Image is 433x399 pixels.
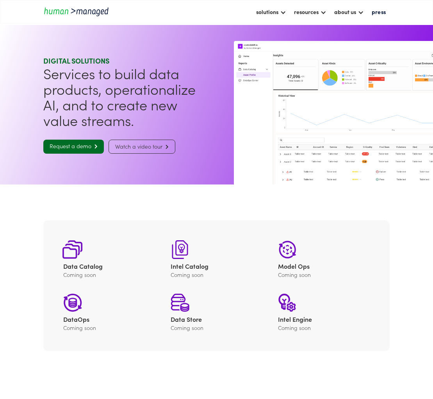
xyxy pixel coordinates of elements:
[63,240,155,278] a: Data CatalogComing soon
[278,325,370,331] div: Coming soon
[278,293,370,331] a: Intel EngineComing soon
[63,271,155,278] div: Coming soon
[91,144,98,149] span: 
[278,271,370,278] div: Coming soon
[171,315,262,323] div: Data Store
[334,7,356,16] div: about us
[63,325,155,331] div: Coming soon
[171,262,262,270] div: Intel Catalog
[171,325,262,331] div: Coming soon
[171,240,262,278] a: Intel CatalogComing soon
[368,5,390,18] a: press
[63,315,155,323] div: DataOps
[43,66,214,128] h1: Services to build data products, operationalize AI, and to create new value streams.
[109,140,175,154] a: Watch a video tour
[256,7,278,16] div: solutions
[63,293,155,331] a: DataOpsComing soon
[294,7,319,16] div: resources
[278,240,370,278] a: Model OpsComing soon
[171,271,262,278] div: Coming soon
[278,315,370,323] div: Intel Engine
[278,262,370,270] div: Model Ops
[171,293,262,331] a: Data StoreComing soon
[162,144,169,149] span: 
[63,262,155,270] div: Data Catalog
[43,56,214,66] div: Digital SOLUTIONS
[43,140,104,154] a: Request a demo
